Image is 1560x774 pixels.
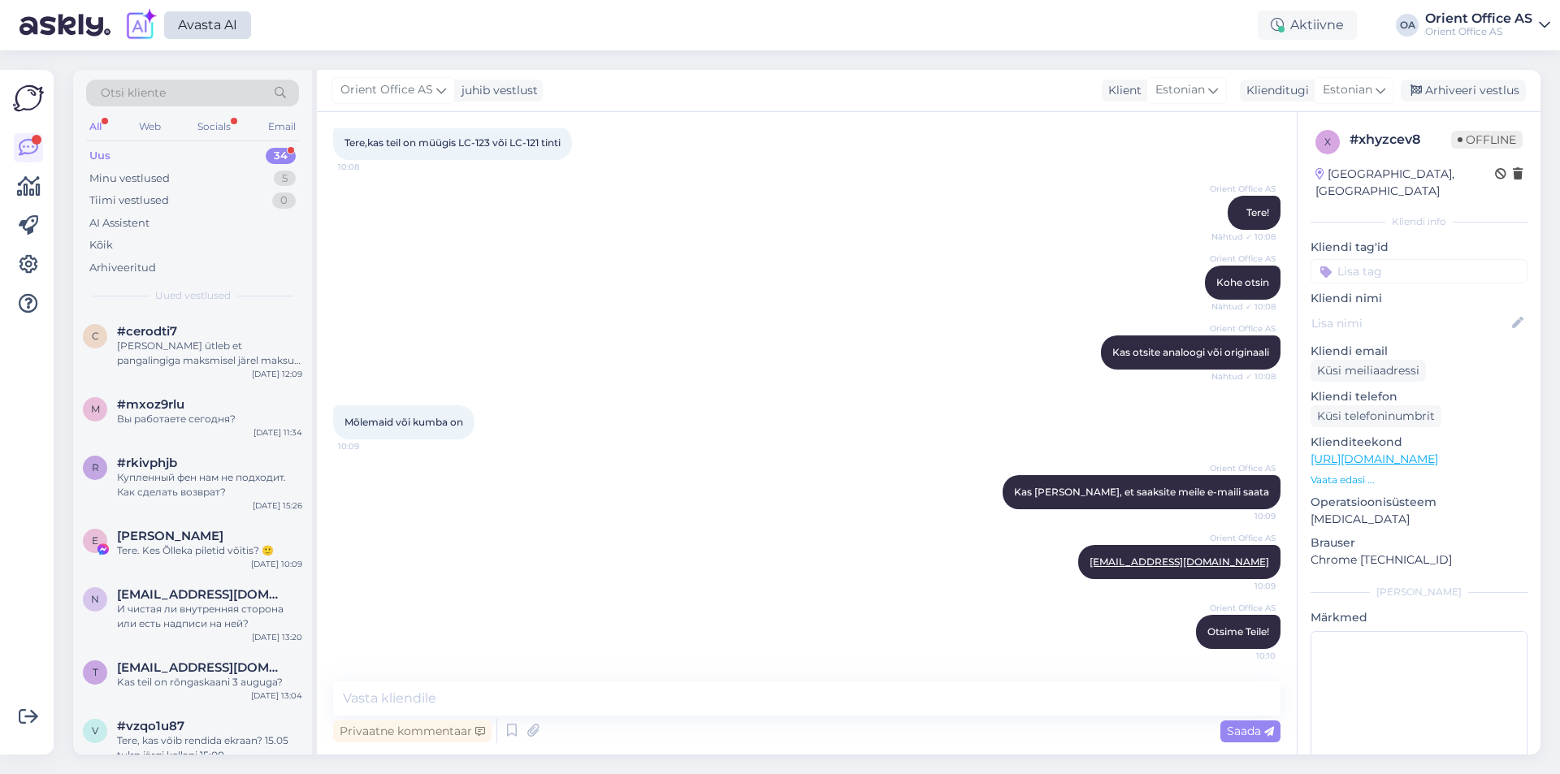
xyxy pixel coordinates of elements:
[1311,360,1426,382] div: Küsi meiliaadressi
[1311,494,1527,511] p: Operatsioonisüsteem
[117,456,177,470] span: #rkivphjb
[274,171,296,187] div: 5
[1425,12,1532,25] div: Orient Office AS
[1211,301,1276,313] span: Nähtud ✓ 10:08
[117,660,286,675] span: timakova.katrin@gmail.com
[1215,580,1276,592] span: 10:09
[92,534,98,547] span: E
[194,116,234,137] div: Socials
[1396,14,1419,37] div: OA
[117,602,302,631] div: И чистая ли внутренняя сторона или есть надписи на ней?
[123,8,158,42] img: explore-ai
[1311,551,1527,569] p: Chrome [TECHNICAL_ID]
[136,116,164,137] div: Web
[252,368,302,380] div: [DATE] 12:09
[1090,556,1269,568] a: [EMAIL_ADDRESS][DOMAIN_NAME]
[92,724,98,737] span: v
[164,11,251,39] a: Avasta AI
[1311,585,1527,599] div: [PERSON_NAME]
[1311,388,1527,405] p: Kliendi telefon
[117,339,302,368] div: [PERSON_NAME] ütleb et pangalingiga maksmisel järel maksu summa mingi peab olema 100 EUR vms. Ma ...
[1311,290,1527,307] p: Kliendi nimi
[1210,602,1276,614] span: Orient Office AS
[117,324,177,339] span: #cerodti7
[251,690,302,702] div: [DATE] 13:04
[1102,82,1142,99] div: Klient
[89,192,169,209] div: Tiimi vestlused
[1210,322,1276,335] span: Orient Office AS
[1215,650,1276,662] span: 10:10
[1246,206,1269,218] span: Tere!
[1311,473,1527,487] p: Vaata edasi ...
[1311,405,1441,427] div: Küsi telefoninumbrit
[117,543,302,558] div: Tere. Kes Õlleka piletid võitis? 🙂
[1311,239,1527,256] p: Kliendi tag'id
[1210,253,1276,265] span: Orient Office AS
[117,412,302,426] div: Вы работаете сегодня?
[1451,131,1523,149] span: Offline
[117,397,184,412] span: #mxoz9rlu
[1211,231,1276,243] span: Nähtud ✓ 10:08
[1155,81,1205,99] span: Estonian
[338,161,399,173] span: 10:08
[1311,434,1527,451] p: Klienditeekond
[1425,12,1550,38] a: Orient Office ASOrient Office AS
[1014,486,1269,498] span: Kas [PERSON_NAME], et saaksite meile e-maili saata
[89,260,156,276] div: Arhiveeritud
[1227,724,1274,738] span: Saada
[91,403,100,415] span: m
[1311,314,1509,332] input: Lisa nimi
[1401,80,1526,102] div: Arhiveeri vestlus
[117,675,302,690] div: Kas teil on rõngaskaani 3 auguga?
[1210,183,1276,195] span: Orient Office AS
[1258,11,1357,40] div: Aktiivne
[333,720,492,742] div: Privaatne kommentaar
[253,426,302,439] div: [DATE] 11:34
[253,499,302,512] div: [DATE] 15:26
[1210,462,1276,474] span: Orient Office AS
[1216,276,1269,288] span: Kohe otsin
[1211,370,1276,383] span: Nähtud ✓ 10:08
[1215,510,1276,522] span: 10:09
[93,666,98,678] span: t
[89,215,149,231] div: AI Assistent
[117,529,223,543] span: Eva-Maria Virnas
[155,288,231,303] span: Uued vestlused
[1311,534,1527,551] p: Brauser
[272,192,296,209] div: 0
[455,82,538,99] div: juhib vestlust
[1324,136,1331,148] span: x
[86,116,105,137] div: All
[266,148,296,164] div: 34
[117,470,302,499] div: Купленный фен нам не подходит. Как сделать возврат?
[1240,82,1309,99] div: Klienditugi
[1311,343,1527,360] p: Kliendi email
[101,84,166,102] span: Otsi kliente
[1311,511,1527,528] p: [MEDICAL_DATA]
[1323,81,1372,99] span: Estonian
[1311,214,1527,229] div: Kliendi info
[13,83,44,114] img: Askly Logo
[1350,130,1451,149] div: # xhyzcev8
[265,116,299,137] div: Email
[89,237,113,253] div: Kõik
[251,558,302,570] div: [DATE] 10:09
[252,631,302,643] div: [DATE] 13:20
[1207,625,1269,638] span: Otsime Teile!
[1210,532,1276,544] span: Orient Office AS
[1311,452,1438,466] a: [URL][DOMAIN_NAME]
[340,81,433,99] span: Orient Office AS
[92,330,99,342] span: c
[89,148,110,164] div: Uus
[1311,259,1527,283] input: Lisa tag
[117,587,286,602] span: natalyamam3@gmail.com
[1315,166,1495,200] div: [GEOGRAPHIC_DATA], [GEOGRAPHIC_DATA]
[117,719,184,733] span: #vzqo1u87
[91,593,99,605] span: n
[117,733,302,763] div: Tere, kas võib rendida ekraan? 15.05 tulrn järgi kellani 15:00
[338,440,399,452] span: 10:09
[1112,346,1269,358] span: Kas otsite analoogi või originaali
[344,416,463,428] span: Mõlemaid või kumba on
[1311,609,1527,626] p: Märkmed
[344,136,561,149] span: Tere,kas teil on müügis LC-123 või LC-121 tinti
